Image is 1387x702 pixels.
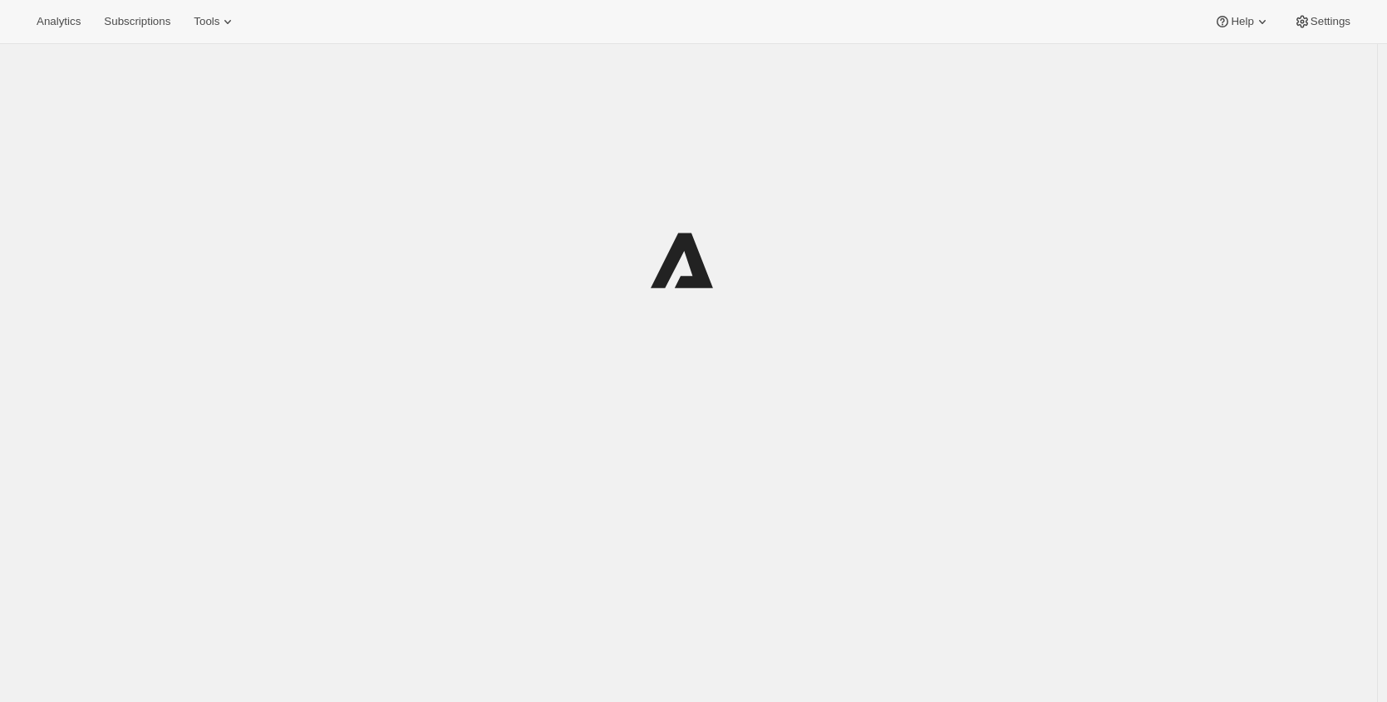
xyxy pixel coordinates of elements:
span: Help [1231,15,1253,28]
span: Subscriptions [104,15,170,28]
span: Analytics [37,15,81,28]
button: Tools [184,10,246,33]
button: Help [1204,10,1280,33]
span: Settings [1311,15,1350,28]
button: Analytics [27,10,91,33]
button: Settings [1284,10,1360,33]
button: Subscriptions [94,10,180,33]
span: Tools [194,15,219,28]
